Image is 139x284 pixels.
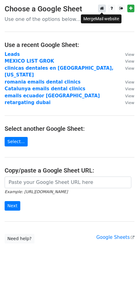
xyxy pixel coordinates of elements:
a: Catalunya emails dental clinics [5,86,85,91]
h4: Copy/paste a Google Sheet URL: [5,167,134,174]
a: retargating dubai [5,100,51,105]
p: Use one of the options below... [5,16,134,22]
input: Paste your Google Sheet URL here [5,177,131,188]
iframe: Chat Widget [108,255,139,284]
a: View [119,79,134,85]
small: View [125,59,134,64]
a: Google Sheets [96,235,134,240]
a: Need help? [5,234,34,243]
a: romania emails dental clinics [5,79,81,85]
h4: Select another Google Sheet: [5,125,134,132]
small: View [125,94,134,98]
a: View [119,52,134,57]
small: View [125,87,134,91]
input: Next [5,201,20,211]
a: clinicas dentales en [GEOGRAPHIC_DATA], [US_STATE] [5,65,113,78]
small: View [125,80,134,84]
a: emails ecuador [GEOGRAPHIC_DATA] [5,93,100,99]
a: View [119,100,134,105]
div: MergeMail website [81,14,121,23]
h4: Use a recent Google Sheet: [5,41,134,49]
a: Leads [5,52,20,57]
small: Example: [URL][DOMAIN_NAME] [5,189,68,194]
h3: Choose a Google Sheet [5,5,134,14]
small: View [125,52,134,57]
small: View [125,66,134,71]
a: Select... [5,137,28,146]
small: View [125,100,134,105]
a: View [119,93,134,99]
a: View [119,58,134,64]
a: View [119,65,134,71]
a: View [119,86,134,91]
a: MEXICO LIST GROK [5,58,54,64]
